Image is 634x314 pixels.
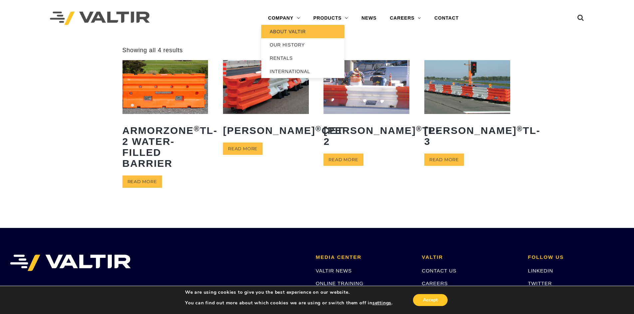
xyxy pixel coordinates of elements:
[424,60,510,152] a: [PERSON_NAME]®TL-3
[424,120,510,152] h2: [PERSON_NAME] TL-3
[323,154,363,166] a: Read more about “Triton Barrier® TL-2”
[122,60,208,173] a: ArmorZone®TL-2 Water-Filled Barrier
[528,280,552,286] a: TWITTER
[422,255,518,260] h2: VALTIR
[261,52,344,65] a: RENTALS
[383,12,428,25] a: CAREERS
[10,255,131,271] img: VALTIR
[261,12,307,25] a: COMPANY
[422,280,448,286] a: CAREERS
[413,294,448,306] button: Accept
[316,268,352,273] a: VALTIR NEWS
[261,38,344,52] a: OUR HISTORY
[223,60,309,141] a: [PERSON_NAME]®CET
[528,268,553,273] a: LINKEDIN
[528,255,624,260] h2: FOLLOW US
[316,125,322,133] sup: ®
[316,280,363,286] a: ONLINE TRAINING
[50,12,150,25] img: Valtir
[416,125,422,133] sup: ®
[428,12,465,25] a: CONTACT
[372,300,391,306] button: settings
[261,65,344,78] a: INTERNATIONAL
[424,154,464,166] a: Read more about “Triton Barrier® TL-3”
[422,268,457,273] a: CONTACT US
[355,12,383,25] a: NEWS
[122,175,162,188] a: Read more about “ArmorZone® TL-2 Water-Filled Barrier”
[223,120,309,141] h2: [PERSON_NAME] CET
[316,255,412,260] h2: MEDIA CENTER
[261,25,344,38] a: ABOUT VALTIR
[185,300,393,306] p: You can find out more about which cookies we are using or switch them off in .
[122,120,208,174] h2: ArmorZone TL-2 Water-Filled Barrier
[323,60,409,152] a: [PERSON_NAME]®TL-2
[223,143,263,155] a: Read more about “Triton Barrier® CET”
[122,47,183,54] p: Showing all 4 results
[194,125,200,133] sup: ®
[185,289,393,295] p: We are using cookies to give you the best experience on our website.
[517,125,523,133] sup: ®
[307,12,355,25] a: PRODUCTS
[323,120,409,152] h2: [PERSON_NAME] TL-2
